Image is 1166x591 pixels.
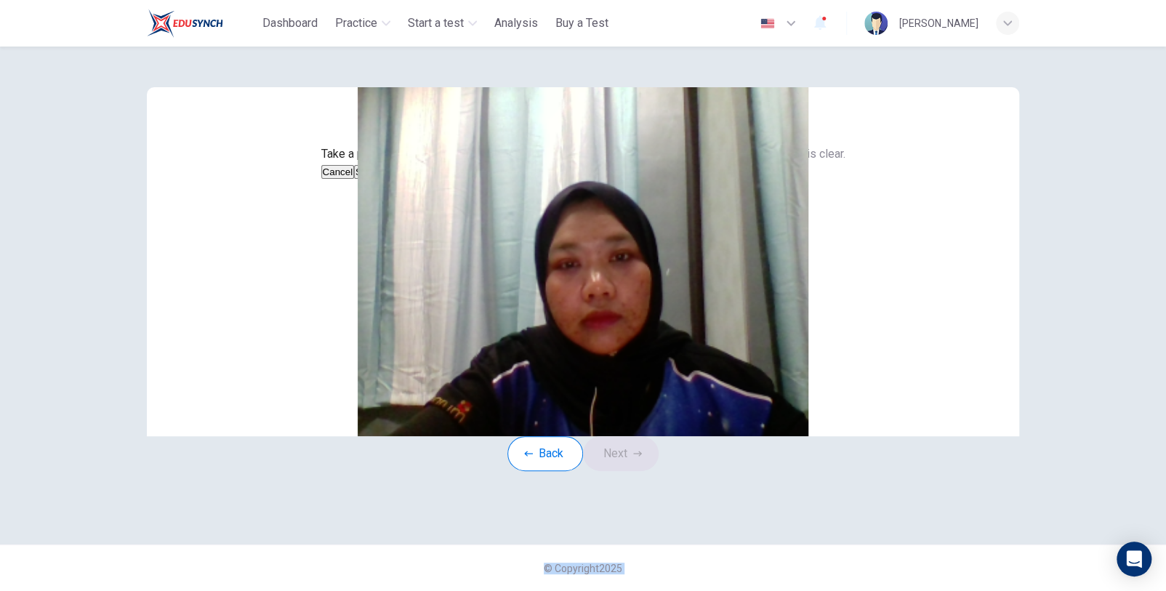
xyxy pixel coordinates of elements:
[488,10,544,36] button: Analysis
[494,15,538,32] span: Analysis
[262,15,318,32] span: Dashboard
[550,10,614,36] button: Buy a Test
[899,15,978,32] div: [PERSON_NAME]
[257,10,323,36] button: Dashboard
[147,9,257,38] a: ELTC logo
[864,12,888,35] img: Profile picture
[335,15,377,32] span: Practice
[544,563,622,574] span: © Copyright 2025
[329,10,396,36] button: Practice
[758,18,776,29] img: en
[402,10,483,36] button: Start a test
[147,9,223,38] img: ELTC logo
[147,87,1019,436] img: preview screemshot
[408,15,464,32] span: Start a test
[1117,542,1151,576] div: Open Intercom Messenger
[507,436,583,471] button: Back
[555,15,608,32] span: Buy a Test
